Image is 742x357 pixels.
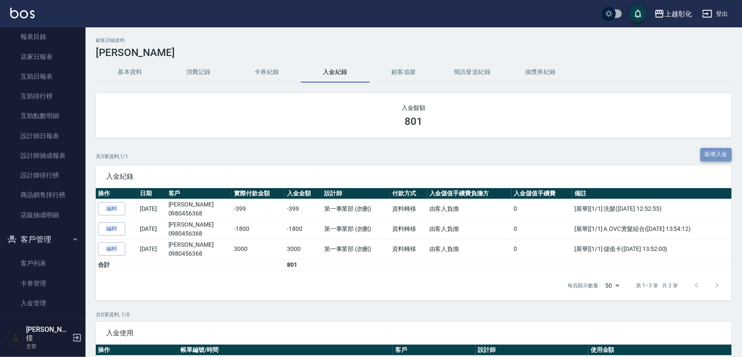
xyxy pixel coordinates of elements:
[572,199,732,219] td: [展華][1/1] 洗髮([DATE] 12:52:55)
[166,239,232,259] td: [PERSON_NAME]
[3,47,82,67] a: 店家日報表
[233,62,301,83] button: 卡券紀錄
[3,228,82,251] button: 客戶管理
[3,254,82,273] a: 客戶列表
[169,249,230,258] p: 0980456368
[427,239,511,259] td: 由客人負擔
[106,103,721,112] h2: 入金餘額
[96,311,732,319] p: 共 0 筆資料, 1 / 0
[301,62,370,83] button: 入金紀錄
[572,239,732,259] td: [展華][1/1] 儲值卡([DATE] 13:52:00)
[3,146,82,165] a: 設計師抽成報表
[10,8,35,18] img: Logo
[98,222,125,236] a: 編輯
[390,188,427,199] th: 付款方式
[322,188,390,199] th: 設計師
[390,199,427,219] td: 資料轉移
[3,27,82,47] a: 報表目錄
[602,274,623,297] div: 50
[572,188,732,199] th: 備註
[322,239,390,259] td: 第一事業部 (勿刪)
[3,185,82,205] a: 商品銷售排行榜
[26,325,70,342] h5: [PERSON_NAME]徨
[285,199,322,219] td: -399
[138,188,166,199] th: 日期
[232,219,285,239] td: -1800
[138,239,166,259] td: [DATE]
[164,62,233,83] button: 消費記錄
[3,67,82,86] a: 互助日報表
[630,5,647,22] button: save
[322,219,390,239] td: 第一事業部 (勿刪)
[511,219,572,239] td: 0
[98,242,125,256] a: 編輯
[3,274,82,293] a: 卡券管理
[96,153,128,160] p: 共 3 筆資料, 1 / 1
[476,345,588,356] th: 設計師
[427,188,511,199] th: 入金儲值手續費負擔方
[166,199,232,219] td: [PERSON_NAME]
[178,345,393,356] th: 帳單編號/時間
[393,345,476,356] th: 客戶
[3,293,82,313] a: 入金管理
[166,188,232,199] th: 客戶
[166,219,232,239] td: [PERSON_NAME]
[511,199,572,219] td: 0
[568,282,599,289] p: 每頁顯示數量
[405,115,423,127] h3: 801
[665,9,692,19] div: 上越彰化
[588,345,732,356] th: 使用金額
[651,5,695,23] button: 上越彰化
[3,86,82,106] a: 互助排行榜
[7,329,24,346] img: Person
[96,259,138,270] td: 合計
[511,239,572,259] td: 0
[138,199,166,219] td: [DATE]
[96,62,164,83] button: 基本資料
[169,209,230,218] p: 0980456368
[427,219,511,239] td: 由客人負擔
[370,62,438,83] button: 顧客追蹤
[572,219,732,239] td: [展華][1/1] A.OVC燙髮組合([DATE] 13:54:12)
[26,342,70,350] p: 主管
[511,188,572,199] th: 入金儲值手續費
[390,219,427,239] td: 資料轉移
[232,239,285,259] td: 3000
[285,219,322,239] td: -1800
[98,202,125,215] a: 編輯
[285,239,322,259] td: 3000
[3,106,82,126] a: 互助點數明細
[232,199,285,219] td: -399
[96,188,138,199] th: 操作
[96,38,732,43] h2: 顧客詳細資料
[285,188,322,199] th: 入金金額
[3,316,82,339] button: 員工及薪資
[169,229,230,238] p: 0980456368
[636,282,678,289] p: 第 1–3 筆 共 3 筆
[3,126,82,146] a: 設計師日報表
[3,205,82,225] a: 店販抽成明細
[322,199,390,219] td: 第一事業部 (勿刪)
[285,259,322,270] td: 801
[701,148,732,161] button: 新增入金
[138,219,166,239] td: [DATE]
[390,239,427,259] td: 資料轉移
[506,62,575,83] button: 抽獎券紀錄
[699,6,732,22] button: 登出
[106,329,721,337] span: 入金使用
[3,165,82,185] a: 設計師排行榜
[96,47,732,59] h3: [PERSON_NAME]
[232,188,285,199] th: 實際付款金額
[106,172,721,181] span: 入金紀錄
[438,62,506,83] button: 簡訊發送紀錄
[427,199,511,219] td: 由客人負擔
[96,345,178,356] th: 操作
